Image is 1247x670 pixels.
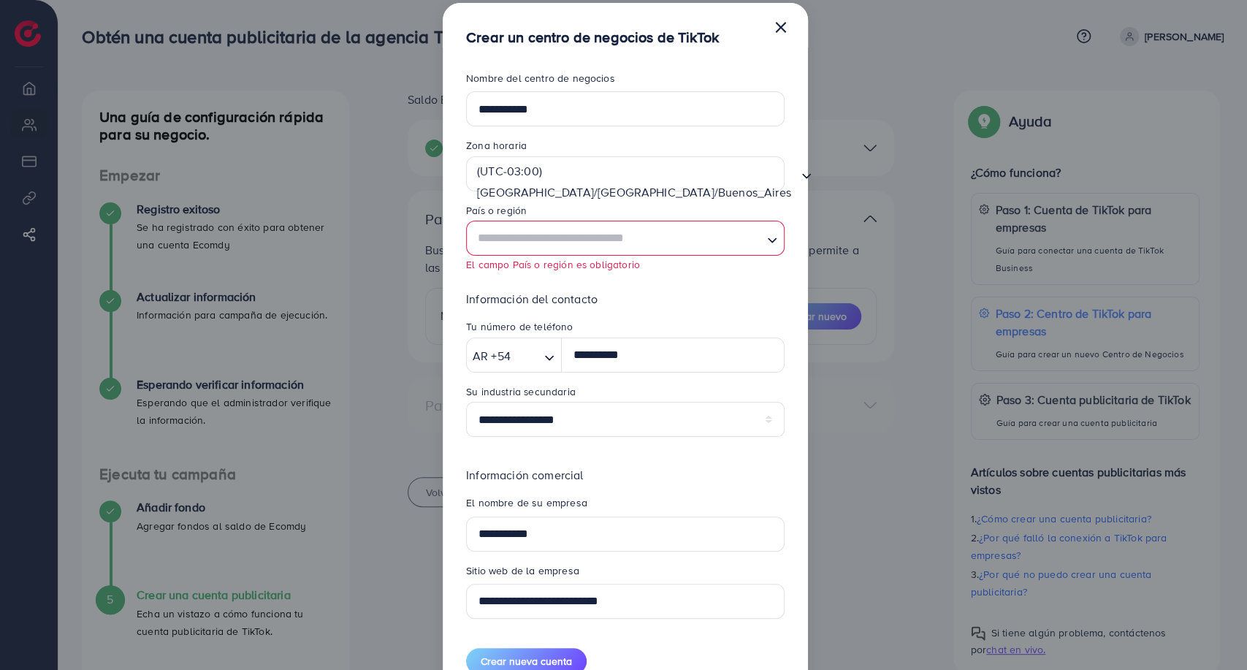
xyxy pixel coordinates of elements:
[466,495,587,510] font: El nombre de su empresa
[491,346,510,367] span: +54
[515,345,538,368] input: Buscar opción
[466,319,573,333] font: Tu número de teléfono
[466,138,527,152] font: Zona horaria
[481,654,572,669] font: Crear nueva cuenta
[773,12,788,41] button: Cerca
[466,203,527,217] font: País o región
[466,71,615,85] font: Nombre del centro de negocios
[1185,604,1236,659] iframe: Charlar
[466,291,598,307] font: Información del contacto
[466,338,562,373] div: Buscar opción
[466,467,583,483] font: Información comercial
[466,257,640,271] font: El campo País o región es obligatorio
[466,221,785,256] div: Buscar opción
[773,6,788,47] font: ×
[466,384,576,398] font: Su industria secundaria
[473,225,761,252] input: Buscar opción
[466,156,785,191] div: Buscar opción
[466,26,719,47] font: Crear un centro de negocios de TikTok
[473,346,488,367] span: AR
[474,161,794,203] span: (UTC-03:00) [GEOGRAPHIC_DATA]/[GEOGRAPHIC_DATA]/Buenos_Aires
[473,206,796,229] input: Buscar opción
[466,563,579,578] font: Sitio web de la empresa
